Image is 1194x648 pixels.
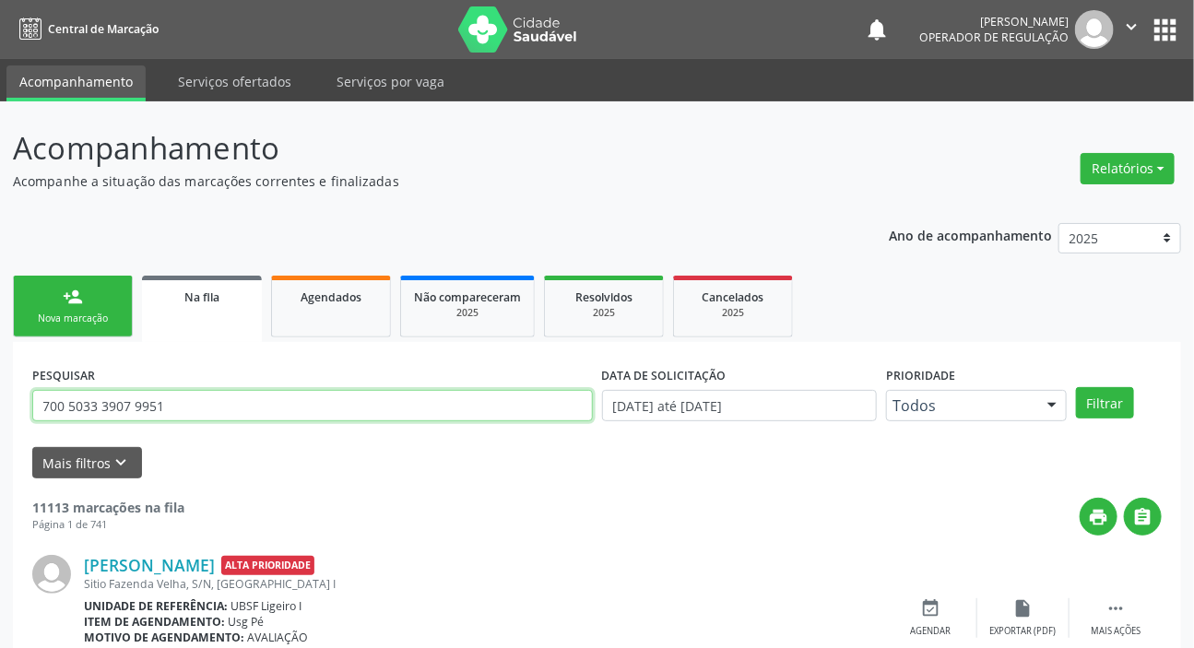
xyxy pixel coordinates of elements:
a: Serviços por vaga [324,65,457,98]
button:  [1124,498,1162,536]
p: Acompanhamento [13,125,831,171]
a: Central de Marcação [13,14,159,44]
button: Filtrar [1076,387,1134,418]
label: Prioridade [886,361,955,390]
label: DATA DE SOLICITAÇÃO [602,361,727,390]
button: Relatórios [1081,153,1175,184]
i:  [1105,598,1126,619]
i: print [1089,507,1109,527]
a: Acompanhamento [6,65,146,101]
input: Selecione um intervalo [602,390,878,421]
div: Mais ações [1091,625,1141,638]
div: 2025 [687,306,779,320]
div: Exportar (PDF) [990,625,1057,638]
i: event_available [921,598,941,619]
label: PESQUISAR [32,361,95,390]
i: insert_drive_file [1013,598,1034,619]
span: UBSF Ligeiro I [231,598,302,614]
div: 2025 [414,306,521,320]
span: Todos [893,396,1029,415]
div: Página 1 de 741 [32,517,184,533]
i:  [1133,507,1153,527]
strong: 11113 marcações na fila [32,499,184,516]
input: Nome, CNS [32,390,593,421]
span: Resolvidos [575,289,632,305]
button:  [1114,10,1149,49]
b: Item de agendamento: [84,614,225,630]
a: [PERSON_NAME] [84,555,215,575]
b: Unidade de referência: [84,598,228,614]
i:  [1121,17,1141,37]
span: Alta Prioridade [221,556,314,575]
div: Nova marcação [27,312,119,325]
div: 2025 [558,306,650,320]
button: apps [1149,14,1181,46]
b: Motivo de agendamento: [84,630,244,645]
button: Mais filtroskeyboard_arrow_down [32,447,142,479]
div: [PERSON_NAME] [919,14,1069,29]
button: print [1080,498,1117,536]
img: img [1075,10,1114,49]
span: Na fila [184,289,219,305]
i: keyboard_arrow_down [112,453,132,473]
span: Operador de regulação [919,29,1069,45]
span: Central de Marcação [48,21,159,37]
button: notifications [864,17,890,42]
div: Agendar [911,625,952,638]
span: Agendados [301,289,361,305]
span: Não compareceram [414,289,521,305]
p: Acompanhe a situação das marcações correntes e finalizadas [13,171,831,191]
div: Sitio Fazenda Velha, S/N, [GEOGRAPHIC_DATA] I [84,576,885,592]
span: AVALIAÇÃO [248,630,309,645]
a: Serviços ofertados [165,65,304,98]
div: person_add [63,287,83,307]
p: Ano de acompanhamento [889,223,1052,246]
img: img [32,555,71,594]
span: Usg Pé [229,614,265,630]
span: Cancelados [703,289,764,305]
